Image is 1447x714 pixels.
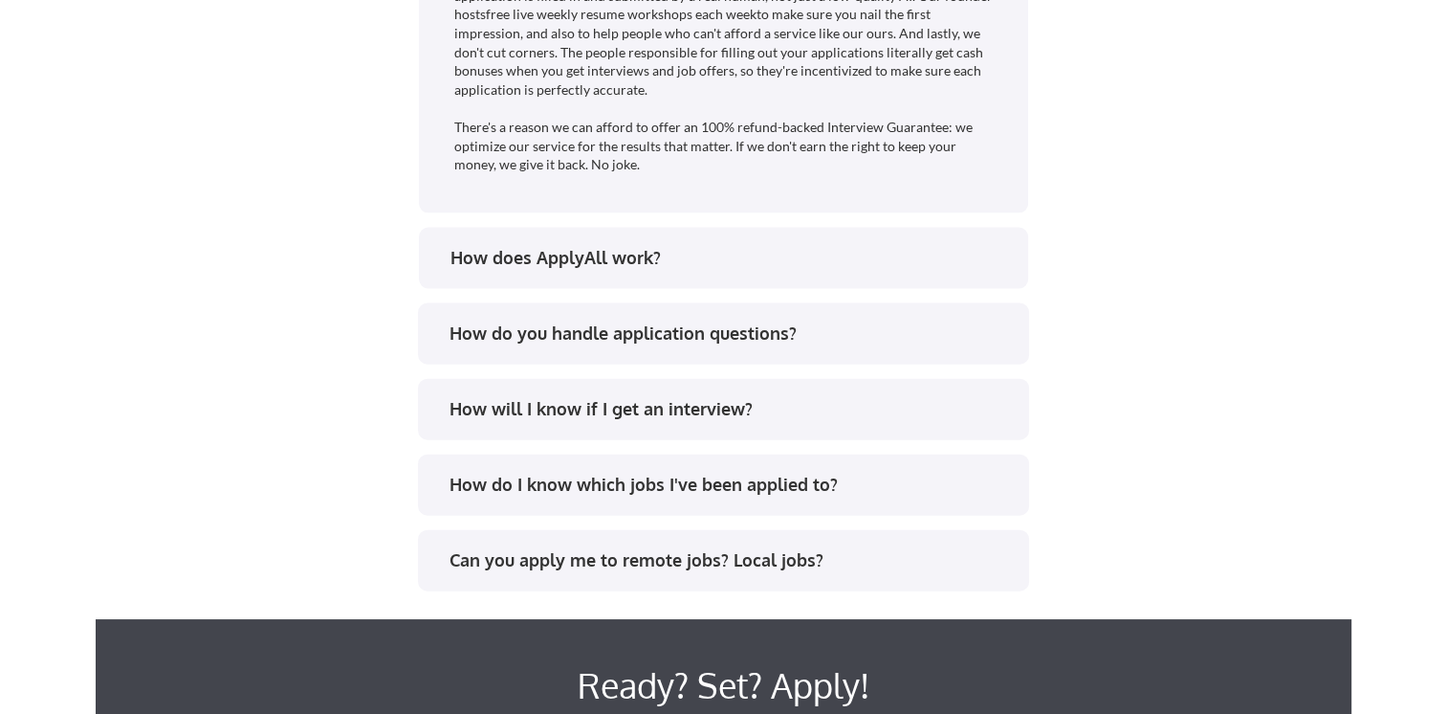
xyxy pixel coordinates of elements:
div: How will I know if I get an interview? [449,397,1011,421]
a: free live weekly resume workshops each week [486,6,756,22]
div: How do I know which jobs I've been applied to? [449,473,1011,497]
div: Can you apply me to remote jobs? Local jobs? [449,548,1011,572]
div: How do you handle application questions? [449,322,1011,346]
div: How does ApplyAll work? [450,246,1012,270]
div: Ready? Set? Apply! [363,658,1084,713]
